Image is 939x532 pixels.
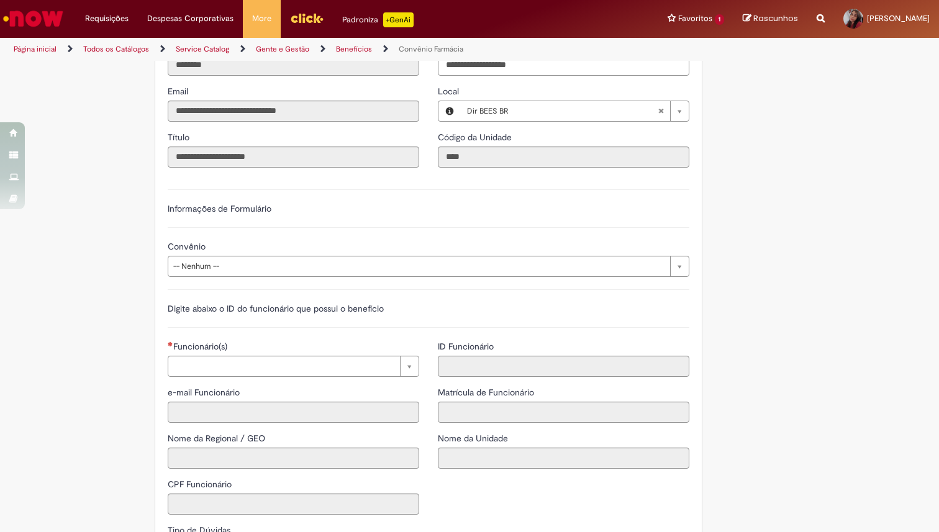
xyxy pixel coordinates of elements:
[168,131,192,143] label: Somente leitura - Título
[438,448,689,469] input: Nome da Unidade
[9,38,617,61] ul: Trilhas de página
[336,44,372,54] a: Benefícios
[173,341,230,352] span: Necessários - Funcionário(s)
[168,55,419,76] input: ID
[168,402,419,423] input: e-mail Funcionário
[399,44,463,54] a: Convênio Farmácia
[168,241,208,252] span: Convênio
[168,448,419,469] input: Nome da Regional / GEO
[678,12,712,25] span: Favoritos
[438,402,689,423] input: Matrícula de Funcionário
[743,13,798,25] a: Rascunhos
[438,131,514,143] label: Somente leitura - Código da Unidade
[651,101,670,121] abbr: Limpar campo Local
[168,303,384,314] label: Digite abaixo o ID do funcionário que possui o benefício
[438,341,496,352] span: Somente leitura - ID Funcionário
[290,9,324,27] img: click_logo_yellow_360x200.png
[168,494,419,515] input: CPF Funcionário
[438,433,510,444] span: Somente leitura - Nome da Unidade
[168,86,191,97] span: Somente leitura - Email
[168,479,234,490] span: Somente leitura - CPF Funcionário
[252,12,271,25] span: More
[173,256,664,276] span: -- Nenhum --
[168,341,173,346] span: Necessários
[467,101,658,121] span: Dir BEES BR
[168,203,271,214] label: Informações de Formulário
[14,44,57,54] a: Página inicial
[438,387,537,398] span: Somente leitura - Matrícula de Funcionário
[438,86,461,97] span: Local
[438,101,461,121] button: Local, Visualizar este registro Dir BEES BR
[83,44,149,54] a: Todos os Catálogos
[168,433,268,444] span: Somente leitura - Nome da Regional / GEO
[438,55,689,76] input: Telefone de Contato
[256,44,309,54] a: Gente e Gestão
[715,14,724,25] span: 1
[168,147,419,168] input: Título
[867,13,930,24] span: [PERSON_NAME]
[176,44,229,54] a: Service Catalog
[461,101,689,121] a: Dir BEES BRLimpar campo Local
[168,132,192,143] span: Somente leitura - Título
[168,101,419,122] input: Email
[438,132,514,143] span: Somente leitura - Código da Unidade
[147,12,234,25] span: Despesas Corporativas
[383,12,414,27] p: +GenAi
[438,356,689,377] input: ID Funcionário
[753,12,798,24] span: Rascunhos
[168,356,419,377] a: Limpar campo Funcionário(s)
[85,12,129,25] span: Requisições
[1,6,65,31] img: ServiceNow
[438,147,689,168] input: Código da Unidade
[168,85,191,97] label: Somente leitura - Email
[342,12,414,27] div: Padroniza
[168,387,242,398] span: Somente leitura - e-mail Funcionário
